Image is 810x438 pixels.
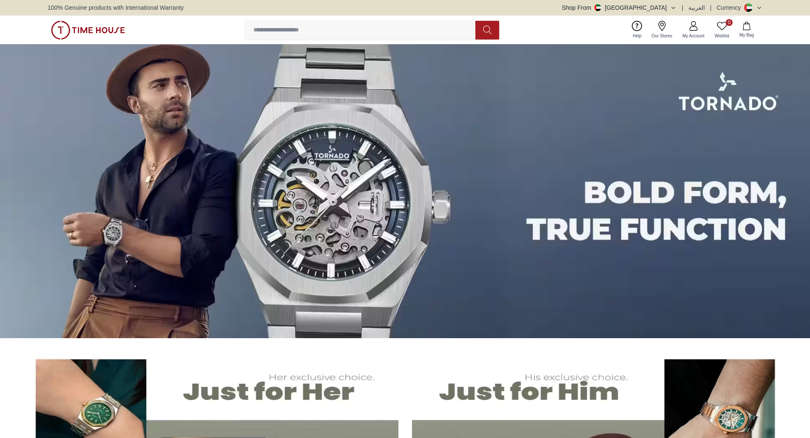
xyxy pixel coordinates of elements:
span: Help [629,33,645,39]
button: My Bag [734,20,759,40]
a: 0Wishlist [710,19,734,41]
button: Shop From[GEOGRAPHIC_DATA] [562,3,676,12]
span: Wishlist [711,33,733,39]
span: 0 [726,19,733,26]
span: Our Stores [648,33,676,39]
span: 100% Genuine products with International Warranty [48,3,184,12]
button: العربية [688,3,705,12]
img: ... [51,21,125,40]
a: Help [628,19,647,41]
a: Our Stores [647,19,677,41]
span: My Account [679,33,708,39]
img: United Arab Emirates [594,4,601,11]
span: My Bag [736,32,757,38]
div: Currency [716,3,744,12]
span: | [682,3,683,12]
span: | [710,3,712,12]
